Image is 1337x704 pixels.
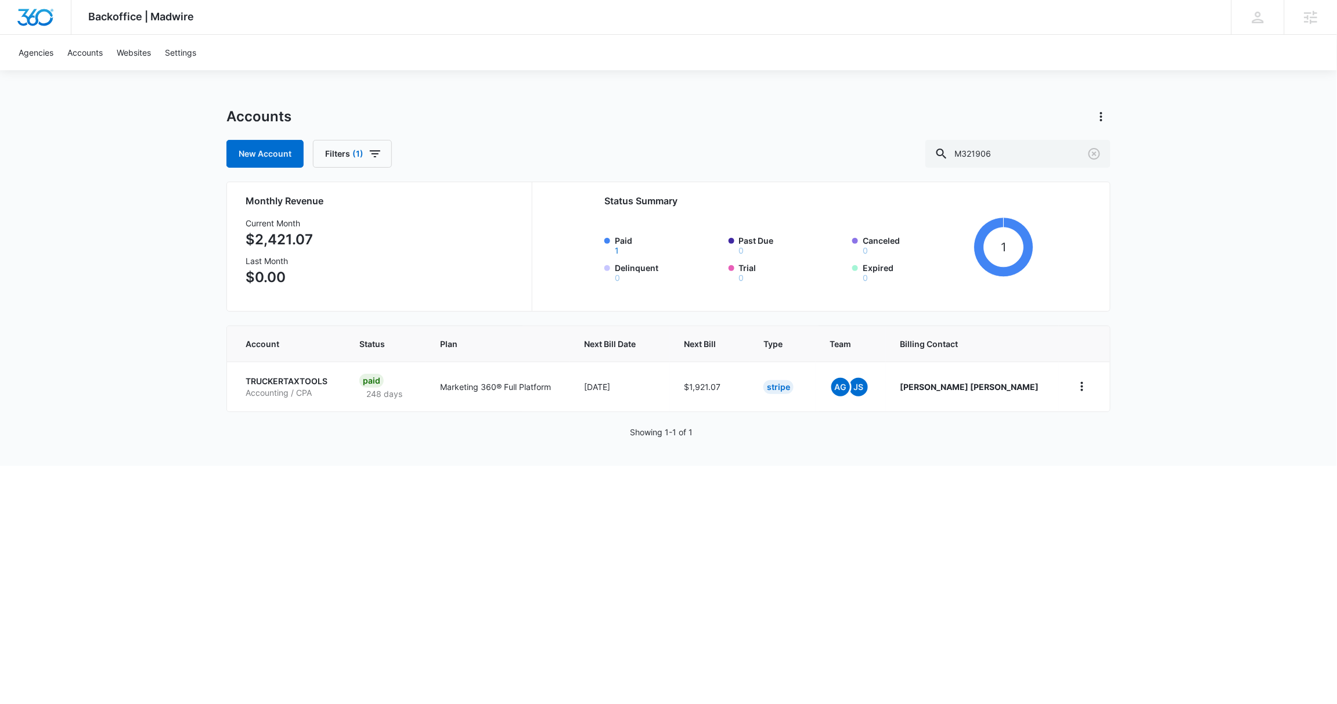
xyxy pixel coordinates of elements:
a: Settings [158,35,203,70]
h3: Current Month [246,217,313,229]
span: Next Bill [684,338,719,350]
span: Account [246,338,315,350]
strong: [PERSON_NAME] [PERSON_NAME] [900,382,1039,392]
button: Actions [1092,107,1111,126]
span: Next Bill Date [584,338,639,350]
input: Search [925,140,1111,168]
button: Filters(1) [313,140,392,168]
a: Agencies [12,35,60,70]
p: $0.00 [246,267,313,288]
h2: Status Summary [604,194,1033,208]
span: Billing Contact [900,338,1045,350]
span: Type [763,338,785,350]
div: Stripe [763,380,794,394]
h2: Monthly Revenue [246,194,518,208]
p: TRUCKERTAXTOOLS [246,376,331,387]
span: Status [359,338,395,350]
div: Paid [359,374,384,388]
a: New Account [226,140,304,168]
button: Paid [615,247,619,255]
p: Accounting / CPA [246,387,331,399]
label: Expired [863,262,970,282]
a: TRUCKERTAXTOOLSAccounting / CPA [246,376,331,398]
tspan: 1 [1001,240,1006,254]
button: home [1073,377,1091,396]
span: Team [830,338,855,350]
button: Clear [1085,145,1104,163]
label: Paid [615,234,722,255]
p: Showing 1-1 of 1 [630,426,693,438]
p: Marketing 360® Full Platform [440,381,556,393]
label: Trial [739,262,846,282]
label: Canceled [863,234,970,255]
span: (1) [352,150,363,158]
h3: Last Month [246,255,313,267]
span: Backoffice | Madwire [89,10,194,23]
p: 248 days [359,388,409,400]
span: AG [831,378,850,396]
span: Plan [440,338,556,350]
a: Accounts [60,35,110,70]
a: Websites [110,35,158,70]
p: $2,421.07 [246,229,313,250]
h1: Accounts [226,108,291,125]
span: JS [849,378,868,396]
label: Past Due [739,234,846,255]
label: Delinquent [615,262,722,282]
td: [DATE] [570,362,670,411]
td: $1,921.07 [670,362,749,411]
